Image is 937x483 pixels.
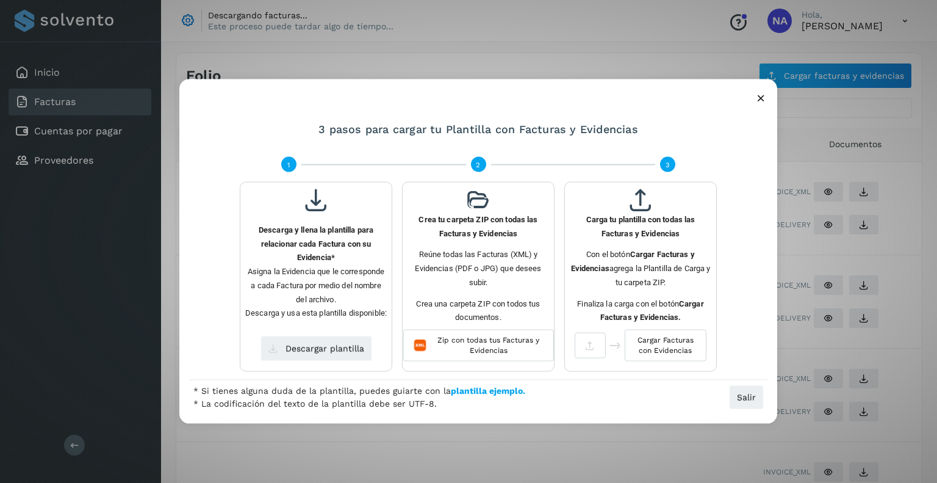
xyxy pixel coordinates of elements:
button: Salir [729,385,764,409]
a: plantilla ejemplo. [451,385,525,395]
span: 3 pasos para cargar tu Plantilla con Facturas y Evidencias [318,123,638,136]
b: Cargar Facturas y Evidencias. [600,299,704,322]
b: Descarga y llena la plantilla para relacionar cada Factura con su Evidencia* [259,225,373,263]
span: Reúne todas las Facturas (XML) y Evidencias (PDF o JPG) que desees subir. [415,250,541,287]
span: Con el botón agrega la Plantilla de Carga y tu carpeta ZIP. [571,250,711,287]
span: 3 [666,159,670,169]
b: Cargar Facturas y Evidencias [571,250,695,273]
span: * Si tienes alguna duda de la plantilla, puedes guiarte con la [193,384,525,397]
span: Descarga y usa esta plantilla disponible: [245,308,387,318]
span: Salir [737,393,756,401]
b: Crea tu carpeta ZIP con todas las Facturas y Evidencias [418,214,537,238]
button: Cargar Facturas con Evidencias [625,330,706,361]
span: Asigna la Evidencia que le corresponde a cada Factura por medio del nombre del archivo. [248,267,385,304]
span: Zip con todas tus Facturas y Evidencias [434,335,544,356]
b: Carga tu plantilla con todas las Facturas y Evidencias [586,214,695,238]
span: Descargar plantilla [285,344,364,353]
span: 1 [287,159,290,169]
button: Zip con todas tus Facturas y Evidencias [403,330,554,361]
span: * La codificación del texto de la plantilla debe ser UTF-8. [193,397,525,410]
img: XML icon [414,340,426,352]
span: 2 [476,159,480,169]
button: Descargar plantilla [260,336,372,361]
span: Finaliza la carga con el botón [577,299,703,322]
span: Cargar Facturas con Evidencias [635,335,696,356]
span: Crea una carpeta ZIP con todos tus documentos. [416,299,540,322]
